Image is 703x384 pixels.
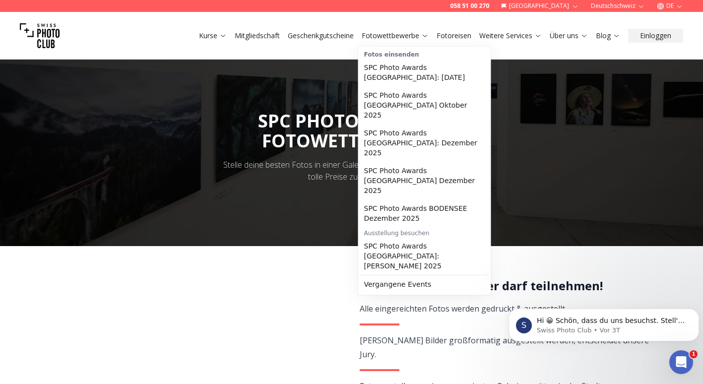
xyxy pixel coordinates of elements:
a: Vergangene Events [360,275,489,293]
a: 058 51 00 270 [450,2,489,10]
iframe: Intercom live chat [669,350,693,374]
span: 1 [690,350,698,358]
a: Geschenkgutscheine [288,31,354,41]
a: Blog [596,31,620,41]
a: SPC Photo Awards [GEOGRAPHIC_DATA]: [PERSON_NAME] 2025 [360,237,489,275]
div: Ausstellung besuchen [360,227,489,237]
a: SPC Photo Awards [GEOGRAPHIC_DATA] Oktober 2025 [360,86,489,124]
a: SPC Photo Awards [GEOGRAPHIC_DATA]: [DATE] [360,59,489,86]
a: Fotowettbewerbe [362,31,429,41]
a: Fotoreisen [437,31,471,41]
button: Weitere Services [475,29,546,43]
a: Über uns [550,31,588,41]
button: Kurse [195,29,231,43]
iframe: Intercom notifications Nachricht [505,288,703,357]
a: SPC Photo Awards BODENSEE Dezember 2025 [360,199,489,227]
div: Fotos einsenden [360,49,489,59]
span: SPC PHOTO AWARDS: [258,109,446,151]
button: Fotowettbewerbe [358,29,433,43]
button: Geschenkgutscheine [284,29,358,43]
a: Kurse [199,31,227,41]
a: Weitere Services [479,31,542,41]
span: [PERSON_NAME] Bilder großformatig ausgestellt werden, entscheidet unsere Jury. [360,335,649,360]
button: Mitgliedschaft [231,29,284,43]
button: Einloggen [628,29,683,43]
a: SPC Photo Awards [GEOGRAPHIC_DATA] Dezember 2025 [360,162,489,199]
div: Stelle deine besten Fotos in einer Galerie aus und erhalte die Möglichkeit, tolle Preise zu gewin... [217,159,487,183]
img: Swiss photo club [20,16,60,56]
button: Blog [592,29,624,43]
h2: Jetzt mitmachen - jeder darf teilnehmen! [360,278,650,294]
span: Alle eingereichten Fotos werden gedruckt & ausgestellt. [360,303,567,314]
button: Fotoreisen [433,29,475,43]
div: FOTOWETTBEWERBE [258,131,446,151]
button: Über uns [546,29,592,43]
a: SPC Photo Awards [GEOGRAPHIC_DATA]: Dezember 2025 [360,124,489,162]
a: Mitgliedschaft [235,31,280,41]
